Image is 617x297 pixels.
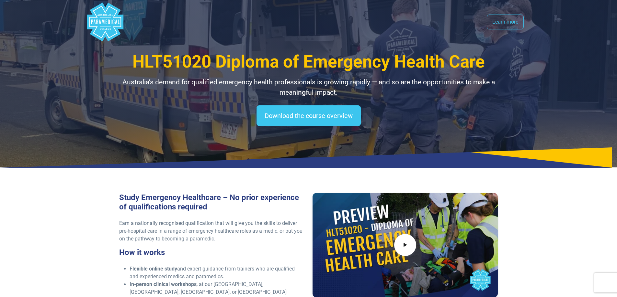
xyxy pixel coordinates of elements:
[132,52,485,72] span: HLT51020 Diploma of Emergency Health Care
[86,3,125,41] div: Australian Paramedical College
[130,281,197,287] strong: In-person clinical workshops
[119,77,498,98] p: Australia’s demand for qualified emergency health professionals is growing rapidly — and so are t...
[119,193,305,212] h3: Study Emergency Healthcare – No prior experience of qualifications required
[130,266,177,272] strong: Flexible online study
[119,248,305,257] h3: How it works
[130,265,305,281] li: and expert guidance from trainers who are qualified and experienced medics and paramedics.
[487,15,524,29] a: Learn more
[119,219,305,243] p: Earn a nationally recognised qualification that will give you the skills to deliver pre-hospital ...
[257,105,361,126] a: Download the course overview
